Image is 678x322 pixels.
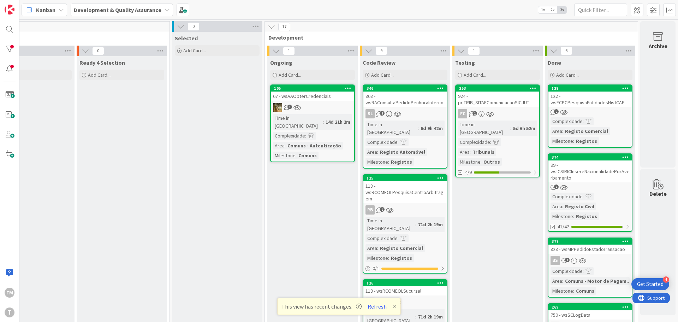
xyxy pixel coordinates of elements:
div: Complexidade [551,267,583,275]
div: SL [365,109,375,118]
span: Add Card... [556,72,579,78]
div: JC [271,103,354,112]
div: 750 - wsSCLogData [548,310,632,320]
span: Add Card... [464,72,486,78]
span: 41/42 [558,223,569,230]
span: : [388,254,389,262]
div: Time in [GEOGRAPHIC_DATA] [365,217,415,232]
div: 118 - wsRCOMEOLPesquisaCentroArbitragem [363,181,447,203]
div: 269 [548,304,632,310]
a: 377828 - wsMPPedidoEstadoTransacaoBSComplexidade:Area:Comuns - Motor de Pagam...Milestone:Comuns [548,238,632,298]
div: 269750 - wsSCLogData [548,304,632,320]
span: : [415,221,416,228]
div: 346 [367,86,447,91]
div: 346868 - wsRAConsultaPedidoPenhoraInterno [363,85,447,107]
div: Area [365,148,377,156]
div: 10567 - wsAAObterCredenciais [271,85,354,101]
div: 5d 6h 52m [511,124,537,132]
div: Milestone [273,152,296,159]
div: Complexidade [551,193,583,200]
div: 374 [548,154,632,160]
div: 353 [459,86,539,91]
div: Registo Comercial [378,244,425,252]
a: 37499 - wsICSIRICInsereNacionalidadePorAverbamentoComplexidade:Area:Registo CivilMilestone:Regist... [548,153,632,232]
span: 0 [188,22,200,31]
div: T [5,308,14,317]
span: : [573,287,574,295]
span: 1 [472,111,477,116]
span: 9 [375,47,387,55]
div: RB [365,298,375,307]
span: Add Card... [371,72,394,78]
span: 3x [557,6,567,13]
span: Add Card... [183,47,206,54]
div: Area [551,277,562,285]
img: Visit kanbanzone.com [5,5,14,14]
div: Registos [389,158,414,166]
div: 0/1 [363,264,447,273]
div: Outros [482,158,502,166]
div: SL [363,109,447,118]
div: Milestone [458,158,481,166]
span: Code Review [363,59,395,66]
div: Time in [GEOGRAPHIC_DATA] [273,114,323,130]
div: Time in [GEOGRAPHIC_DATA] [365,121,418,136]
span: Ongoing [270,59,292,66]
span: 1 [380,111,385,116]
div: Area [458,148,470,156]
div: 99 - wsICSIRICInsereNacionalidadePorAverbamento [548,160,632,182]
div: Time in [GEOGRAPHIC_DATA] [458,121,510,136]
a: 128122 - wsFCPCPesquisaEntidadesHistCAEComplexidade:Area:Registo ComercialMilestone:Registos [548,84,632,148]
span: : [562,203,563,210]
a: 125118 - wsRCOMEOLPesquisaCentroArbitragemRBTime in [GEOGRAPHIC_DATA]:71d 2h 19mComplexidade:Area... [363,174,447,274]
div: Complexidade [551,117,583,125]
span: : [415,313,416,321]
div: Area [273,142,285,150]
div: Registo Automóvel [378,148,427,156]
div: 353 [456,85,539,92]
span: : [490,138,491,146]
div: 125118 - wsRCOMEOLPesquisaCentroArbitragem [363,175,447,203]
span: : [377,148,378,156]
div: FM [5,288,14,298]
span: Add Card... [88,72,111,78]
div: Registos [574,137,599,145]
div: Milestone [551,287,573,295]
span: Selected [175,35,198,42]
div: 126 [367,281,447,286]
div: BS [551,256,560,265]
span: : [398,234,399,242]
span: 3 [287,105,292,109]
span: 17 [278,23,290,31]
span: 0 / 1 [373,265,379,272]
div: 374 [552,155,632,160]
div: Complexidade [273,132,305,140]
a: 353924 - prjTRIB_SITAFComunicacaoSICJUTFCTime in [GEOGRAPHIC_DATA]:5d 6h 52mComplexidade:Area:Tri... [455,84,540,177]
div: 377828 - wsMPPedidoEstadoTransacao [548,238,632,254]
div: 67 - wsAAObterCredenciais [271,92,354,101]
span: 6 [560,47,572,55]
div: 924 - prjTRIB_SITAFComunicacaoSICJUT [456,92,539,107]
div: FC [458,109,467,118]
span: : [583,117,584,125]
img: JC [273,103,282,112]
div: 828 - wsMPPedidoEstadoTransacao [548,245,632,254]
div: BS [548,256,632,265]
div: 128 [548,85,632,92]
span: Testing [455,59,475,66]
div: Delete [649,189,667,198]
span: : [470,148,471,156]
div: 6d 9h 42m [419,124,445,132]
span: : [583,193,584,200]
div: RB [363,205,447,215]
span: : [305,132,306,140]
div: Get Started [637,281,664,288]
div: Area [365,244,377,252]
div: Area [551,127,562,135]
a: 346868 - wsRAConsultaPedidoPenhoraInternoSLTime in [GEOGRAPHIC_DATA]:6d 9h 42mComplexidade:Area:R... [363,84,447,169]
span: : [418,124,419,132]
span: : [388,158,389,166]
span: 2 [554,109,559,114]
span: Development [268,34,629,41]
input: Quick Filter... [574,4,627,16]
